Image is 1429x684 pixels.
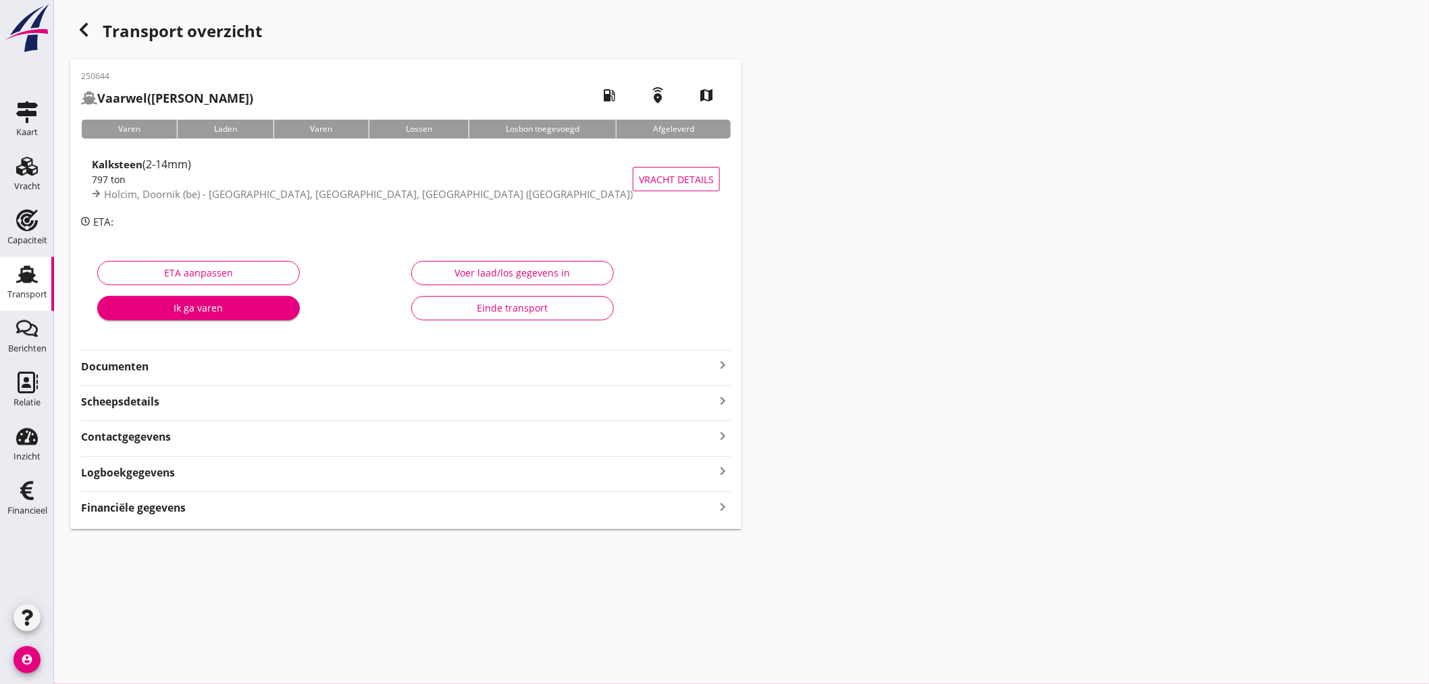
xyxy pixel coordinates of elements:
[3,3,51,53] img: logo-small.a267ee39.svg
[81,500,186,516] strong: Financiële gegevens
[687,76,725,114] i: map
[16,128,38,137] div: Kaart
[142,157,191,172] span: (2-14mm)
[97,90,147,106] strong: Vaarwel
[714,462,731,481] i: keyboard_arrow_right
[97,296,300,320] button: Ik ga varen
[411,261,614,285] button: Voer laad/los gegevens in
[469,120,616,139] div: Losbon toegevoegd
[81,465,175,481] strong: Logboekgegevens
[92,172,633,187] div: 797 ton
[108,301,289,315] div: Ik ga varen
[714,357,731,373] i: keyboard_arrow_right
[14,398,41,407] div: Relatie
[70,16,742,49] div: Transport overzicht
[7,290,47,299] div: Transport
[7,236,47,245] div: Capaciteit
[274,120,369,139] div: Varen
[104,187,633,201] span: Holcim, Doornik (be) - [GEOGRAPHIC_DATA], [GEOGRAPHIC_DATA], [GEOGRAPHIC_DATA] ([GEOGRAPHIC_DATA])
[7,506,47,515] div: Financieel
[81,149,731,209] a: Kalksteen(2-14mm)797 tonHolcim, Doornik (be) - [GEOGRAPHIC_DATA], [GEOGRAPHIC_DATA], [GEOGRAPHIC_...
[639,76,677,114] i: emergency_share
[14,452,41,461] div: Inzicht
[714,391,731,410] i: keyboard_arrow_right
[714,426,731,445] i: keyboard_arrow_right
[633,167,720,191] button: Vracht details
[411,296,614,320] button: Einde transport
[14,182,41,191] div: Vracht
[14,646,41,673] i: account_circle
[92,157,142,171] strong: Kalksteen
[97,261,300,285] button: ETA aanpassen
[616,120,731,139] div: Afgeleverd
[177,120,274,139] div: Laden
[81,359,714,374] strong: Documenten
[81,429,171,445] strong: Contactgegevens
[714,497,731,516] i: keyboard_arrow_right
[81,70,253,82] p: 250644
[369,120,469,139] div: Lossen
[81,394,159,410] strong: Scheepsdetails
[109,266,288,280] div: ETA aanpassen
[423,301,602,315] div: Einde transport
[81,89,253,107] h2: ([PERSON_NAME])
[423,266,602,280] div: Voer laad/los gegevens in
[639,172,714,187] span: Vracht details
[8,344,47,353] div: Berichten
[590,76,628,114] i: local_gas_station
[93,215,113,228] span: ETA:
[81,120,177,139] div: Varen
